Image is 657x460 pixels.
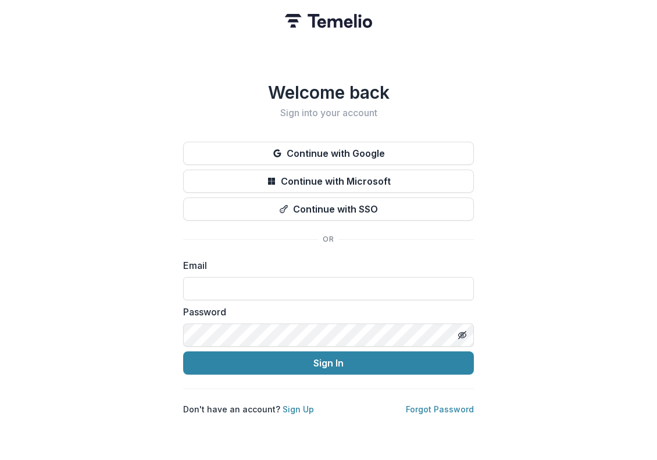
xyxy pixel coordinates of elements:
[183,403,314,415] p: Don't have an account?
[183,142,474,165] button: Continue with Google
[183,197,474,221] button: Continue with SSO
[183,107,474,118] h2: Sign into your account
[285,14,372,28] img: Temelio
[183,170,474,193] button: Continue with Microsoft
[183,351,474,375] button: Sign In
[453,326,472,344] button: Toggle password visibility
[183,82,474,103] h1: Welcome back
[183,305,467,319] label: Password
[183,258,467,272] label: Email
[283,404,314,414] a: Sign Up
[406,404,474,414] a: Forgot Password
